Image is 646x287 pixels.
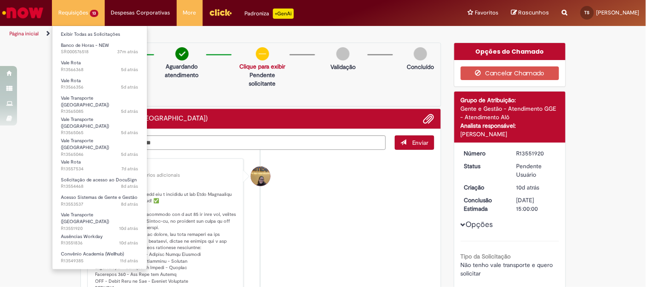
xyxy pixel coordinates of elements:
[121,108,138,115] span: 5d atrás
[461,261,555,277] span: Não tenho vale transporte e quero solicitar
[519,9,549,17] span: Rascunhos
[61,258,138,264] span: R13549385
[423,113,434,124] button: Adicionar anexos
[61,166,138,172] span: R13557534
[61,201,138,208] span: R13553537
[9,30,39,37] a: Página inicial
[61,151,138,158] span: R13565046
[256,47,269,60] img: circle-minus.png
[120,240,138,246] span: 10d atrás
[126,172,181,179] small: Comentários adicionais
[517,183,556,192] div: 19/09/2025 17:23:29
[52,30,147,39] a: Exibir Todas as Solicitações
[458,196,510,213] dt: Conclusão Estimada
[61,212,109,225] span: Vale Transporte ([GEOGRAPHIC_DATA])
[585,10,590,15] span: TS
[121,84,138,90] span: 5d atrás
[517,149,556,158] div: R13551920
[121,108,138,115] time: 25/09/2025 08:21:52
[412,139,429,146] span: Enviar
[239,63,285,70] a: Clique para exibir
[6,26,424,42] ul: Trilhas de página
[87,115,208,123] h2: Vale Transporte (VT) Histórico de tíquete
[121,151,138,158] span: 5d atrás
[52,210,147,229] a: Aberto R13551920 : Vale Transporte (VT)
[458,183,510,192] dt: Criação
[52,115,147,133] a: Aberto R13565065 : Vale Transporte (VT)
[517,184,540,191] time: 19/09/2025 17:23:29
[52,232,147,248] a: Aberto R13551836 : Ausências Workday
[61,60,81,66] span: Vale Rota
[61,49,138,55] span: SR000576518
[407,63,434,71] p: Concluído
[517,196,556,213] div: [DATE] 15:00:00
[175,47,189,60] img: check-circle-green.png
[461,96,559,104] div: Grupo de Atribuição:
[239,71,285,88] p: Pendente solicitante
[52,158,147,173] a: Aberto R13557534 : Vale Rota
[121,151,138,158] time: 25/09/2025 08:09:21
[52,175,147,191] a: Aberto R13554468 : Solicitação de acesso ao DocuSign
[517,162,556,179] div: Pendente Usuário
[121,66,138,73] span: 5d atrás
[209,6,232,19] img: click_logo_yellow_360x200.png
[61,240,138,247] span: R13551836
[61,177,137,183] span: Solicitação de acesso ao DocuSign
[61,66,138,73] span: R13566368
[52,26,147,270] ul: Requisições
[461,66,559,80] button: Cancelar Chamado
[511,9,549,17] a: Rascunhos
[121,129,138,136] span: 5d atrás
[52,94,147,112] a: Aberto R13565085 : Vale Transporte (VT)
[121,129,138,136] time: 25/09/2025 08:16:14
[1,4,45,21] img: ServiceNow
[245,9,294,19] div: Padroniza
[251,166,270,186] div: Amanda De Campos Gomes Do Nascimento
[52,58,147,74] a: Aberto R13566368 : Vale Rota
[121,201,138,207] time: 22/09/2025 08:01:19
[61,95,109,108] span: Vale Transporte ([GEOGRAPHIC_DATA])
[597,9,640,16] span: [PERSON_NAME]
[87,135,386,150] textarea: Digite sua mensagem aqui...
[52,193,147,209] a: Aberto R13553537 : Acesso Sistemas de Gente e Gestão
[121,201,138,207] span: 8d atrás
[121,258,138,264] time: 19/09/2025 09:06:31
[461,253,511,260] b: Tipo da Solicitação
[458,162,510,170] dt: Status
[461,104,559,121] div: Gente e Gestão - Atendimento GGE - Atendimento Alô
[52,250,147,265] a: Aberto R13549385 : Convênio Academia (Wellhub)
[61,116,109,129] span: Vale Transporte ([GEOGRAPHIC_DATA])
[90,10,98,17] span: 13
[118,49,138,55] span: 37m atrás
[120,240,138,246] time: 19/09/2025 17:03:44
[454,43,566,60] div: Opções do Chamado
[61,183,138,190] span: R13554468
[121,84,138,90] time: 25/09/2025 12:08:15
[120,225,138,232] time: 19/09/2025 17:23:30
[52,76,147,92] a: Aberto R13566356 : Vale Rota
[458,149,510,158] dt: Número
[61,129,138,136] span: R13565065
[95,165,237,170] div: [PERSON_NAME]
[461,130,559,138] div: [PERSON_NAME]
[475,9,499,17] span: Favoritos
[61,42,109,49] span: Banco de Horas - NEW
[61,251,124,257] span: Convênio Academia (Wellhub)
[52,136,147,155] a: Aberto R13565046 : Vale Transporte (VT)
[330,63,356,71] p: Validação
[61,194,138,201] span: Acesso Sistemas de Gente e Gestão
[461,121,559,130] div: Analista responsável:
[395,135,434,150] button: Enviar
[61,77,81,84] span: Vale Rota
[61,84,138,91] span: R13566356
[414,47,427,60] img: img-circle-grey.png
[162,62,202,79] p: Aguardando atendimento
[122,166,138,172] span: 7d atrás
[121,258,138,264] span: 11d atrás
[273,9,294,19] p: +GenAi
[61,225,138,232] span: R13551920
[52,41,147,57] a: Aberto SR000576518 : Banco de Horas - NEW
[61,108,138,115] span: R13565085
[183,9,196,17] span: More
[58,9,88,17] span: Requisições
